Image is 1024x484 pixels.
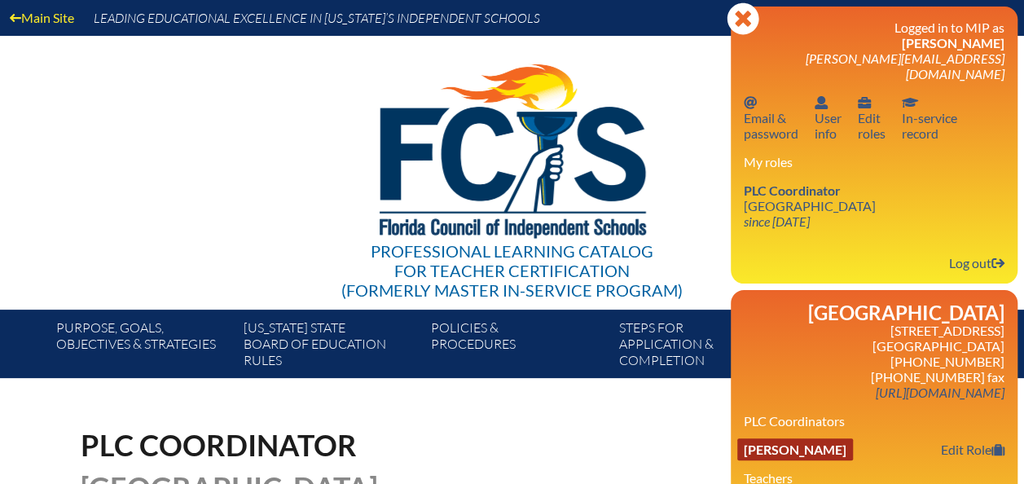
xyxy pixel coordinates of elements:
a: [URL][DOMAIN_NAME] [869,381,1011,403]
span: PLC Coordinator [744,183,841,198]
a: Edit Role [934,438,1011,460]
a: Log outLog out [943,252,1011,274]
a: In-service recordIn-servicerecord [895,91,964,144]
p: [STREET_ADDRESS] [GEOGRAPHIC_DATA] [PHONE_NUMBER] [PHONE_NUMBER] fax [744,323,1004,400]
h3: My roles [744,154,1004,169]
span: PLC Coordinator [81,427,357,463]
a: User infoEditroles [851,91,892,144]
svg: Log out [991,257,1004,270]
svg: User info [858,96,871,109]
a: Email passwordEmail &password [737,91,805,144]
a: Steps forapplication & completion [613,316,800,378]
img: FCISlogo221.eps [344,36,680,258]
span: [PERSON_NAME] [902,35,1004,51]
a: Purpose, goals,objectives & strategies [49,316,236,378]
span: [PERSON_NAME][EMAIL_ADDRESS][DOMAIN_NAME] [806,51,1004,81]
i: since [DATE] [744,213,810,229]
a: User infoUserinfo [808,91,848,144]
a: [US_STATE] StateBoard of Education rules [237,316,424,378]
a: Policies &Procedures [424,316,612,378]
h2: [GEOGRAPHIC_DATA] [744,303,1004,323]
h3: PLC Coordinators [744,413,1004,429]
svg: In-service record [902,96,918,109]
a: PLC Coordinator [GEOGRAPHIC_DATA] since [DATE] [737,179,882,232]
span: for Teacher Certification [394,261,630,280]
a: Professional Learning Catalog for Teacher Certification(formerly Master In-service Program) [335,33,689,303]
a: Main Site [3,7,81,29]
h3: Logged in to MIP as [744,20,1004,81]
svg: User info [815,96,828,109]
a: [PERSON_NAME] [737,438,853,460]
div: Professional Learning Catalog (formerly Master In-service Program) [341,241,683,300]
svg: Email password [744,96,757,109]
svg: Close [727,2,759,35]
